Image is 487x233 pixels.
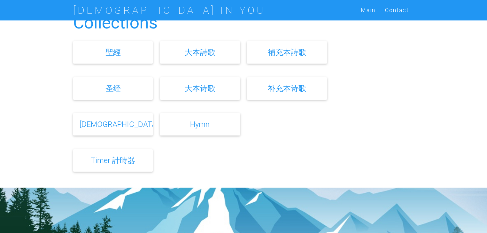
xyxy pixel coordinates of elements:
a: 補充本詩歌 [268,48,306,57]
iframe: Chat [460,204,482,228]
a: 圣经 [105,84,121,93]
a: Timer 計時器 [91,156,135,165]
h2: Collections [73,13,414,32]
a: 大本詩歌 [185,48,215,57]
a: 补充本诗歌 [268,84,306,93]
a: Hymn [190,120,210,129]
a: 大本诗歌 [185,84,215,93]
a: [DEMOGRAPHIC_DATA] [80,120,158,129]
a: 聖經 [105,48,121,57]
